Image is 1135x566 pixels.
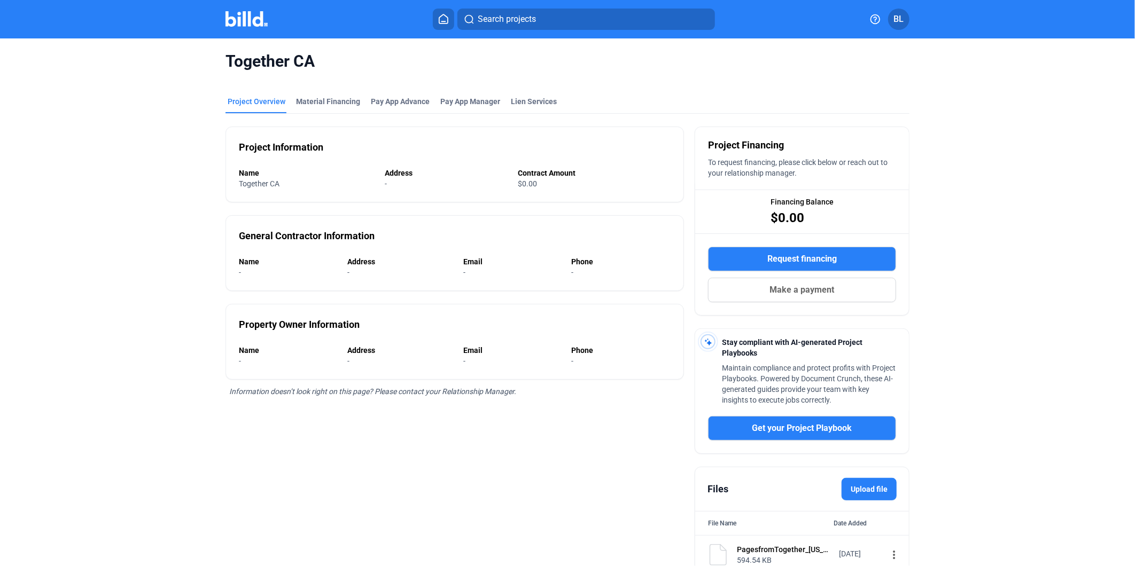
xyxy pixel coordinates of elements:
[834,518,896,529] div: Date Added
[385,179,387,188] span: -
[385,168,507,178] div: Address
[464,345,561,356] div: Email
[229,387,516,396] span: Information doesn’t look right on this page? Please contact your Relationship Manager.
[571,357,573,365] span: -
[347,268,349,277] span: -
[239,229,375,243] div: General Contractor Information
[511,96,557,107] div: Lien Services
[239,256,337,267] div: Name
[888,548,900,561] mat-icon: more_vert
[894,13,904,26] span: BL
[722,364,896,404] span: Maintain compliance and protect profits with Project Playbooks. Powered by Document Crunch, these...
[737,555,832,565] div: 594.54 KB
[347,345,453,356] div: Address
[464,357,466,365] span: -
[571,268,573,277] span: -
[518,179,538,188] span: $0.00
[239,140,323,155] div: Project Information
[464,256,561,267] div: Email
[464,268,466,277] span: -
[708,158,888,177] span: To request financing, please click below or reach out to your relationship manager.
[347,256,453,267] div: Address
[228,96,285,107] div: Project Overview
[239,317,360,332] div: Property Owner Information
[708,482,728,497] div: Files
[518,168,671,178] div: Contract Amount
[839,548,882,559] div: [DATE]
[722,338,862,357] span: Stay compliant with AI-generated Project Playbooks
[771,196,834,207] span: Financing Balance
[239,168,374,178] div: Name
[770,284,835,296] span: Make a payment
[571,345,671,356] div: Phone
[771,209,804,226] span: $0.00
[239,357,241,365] span: -
[752,422,852,435] span: Get your Project Playbook
[239,345,337,356] div: Name
[571,256,671,267] div: Phone
[371,96,430,107] div: Pay App Advance
[478,13,536,26] span: Search projects
[347,357,349,365] span: -
[296,96,360,107] div: Material Financing
[737,544,832,555] div: PagesfromTogether_[US_STATE]__Alloys_Sheet_Metal__SA.pdf
[767,253,837,265] span: Request financing
[440,96,500,107] span: Pay App Manager
[226,11,268,27] img: Billd Company Logo
[708,518,736,529] div: File Name
[226,51,909,72] span: Together CA
[708,138,784,153] span: Project Financing
[708,544,729,565] img: document
[239,268,241,277] span: -
[239,179,279,188] span: Together CA
[842,478,897,500] label: Upload file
